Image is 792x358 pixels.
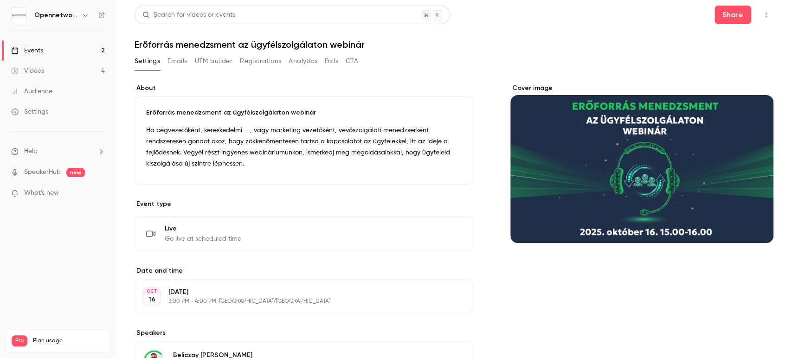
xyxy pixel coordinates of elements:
p: Event type [135,199,473,209]
label: Cover image [510,83,773,93]
a: SpeakerHub [24,167,61,177]
div: Search for videos or events [142,10,235,20]
div: OCT [143,288,160,294]
p: 3:00 PM - 4:00 PM, [GEOGRAPHIC_DATA]/[GEOGRAPHIC_DATA] [168,298,424,305]
img: Opennetworks Kft. [12,8,26,23]
li: help-dropdown-opener [11,147,105,156]
p: 16 [148,295,155,304]
iframe: Noticeable Trigger [94,189,105,198]
button: Emails [167,54,187,69]
section: Cover image [510,83,773,243]
p: Erőforrás menedzsment az ügyfélszolgálaton webinár [146,108,462,117]
div: Audience [11,87,52,96]
span: Plan usage [33,337,104,345]
button: Analytics [289,54,317,69]
p: [DATE] [168,288,424,297]
h1: Erőforrás menedzsment az ügyfélszolgálaton webinár [135,39,773,50]
label: Date and time [135,266,473,275]
button: UTM builder [195,54,232,69]
button: Share [715,6,751,24]
label: Speakers [135,328,473,338]
button: Polls [325,54,338,69]
button: Registrations [240,54,281,69]
div: Settings [11,107,48,116]
button: CTA [346,54,358,69]
span: new [66,168,85,177]
span: Go live at scheduled time [165,234,241,243]
button: Settings [135,54,160,69]
h6: Opennetworks Kft. [34,11,78,20]
span: Pro [12,335,27,346]
span: Help [24,147,38,156]
div: Events [11,46,43,55]
div: Videos [11,66,44,76]
label: About [135,83,473,93]
span: What's new [24,188,59,198]
p: Ha cégvezetőként, kereskedelmi – , vagy marketing vezetőként, vevőszolgálati menedzserként rendsz... [146,125,462,169]
span: Live [165,224,241,233]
